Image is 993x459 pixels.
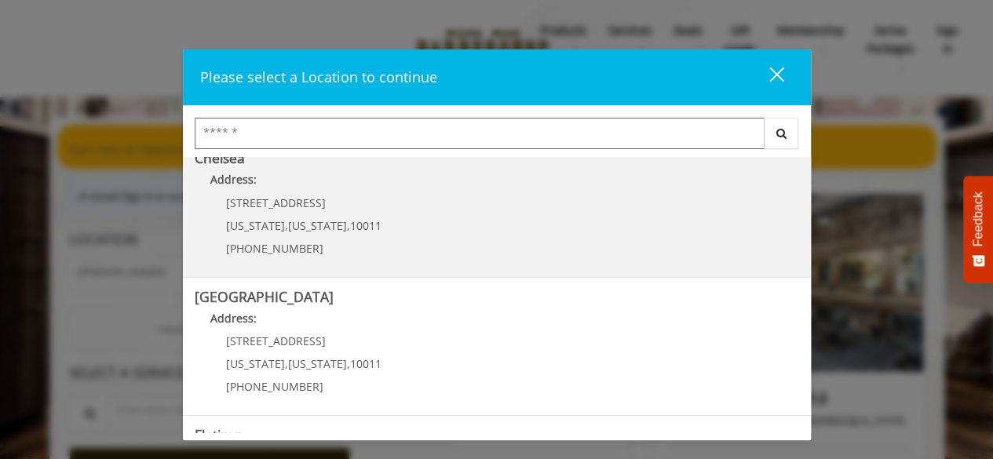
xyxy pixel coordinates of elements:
span: [PHONE_NUMBER] [226,241,323,256]
span: [US_STATE] [226,356,285,371]
span: 10011 [350,218,382,233]
span: Feedback [971,191,985,246]
b: Flatiron [195,425,243,444]
span: , [347,218,350,233]
div: Center Select [195,118,799,157]
button: close dialog [740,61,794,93]
span: [STREET_ADDRESS] [226,195,326,210]
b: [GEOGRAPHIC_DATA] [195,287,334,306]
button: Feedback - Show survey [963,176,993,282]
span: 10011 [350,356,382,371]
span: [PHONE_NUMBER] [226,379,323,394]
b: Address: [210,172,257,187]
span: [STREET_ADDRESS] [226,333,326,348]
span: [US_STATE] [288,218,347,233]
i: Search button [772,128,790,139]
b: Chelsea [195,148,245,167]
span: [US_STATE] [226,218,285,233]
input: Search Center [195,118,765,149]
span: [US_STATE] [288,356,347,371]
div: close dialog [751,66,783,89]
span: Please select a Location to continue [200,67,437,86]
span: , [285,356,288,371]
span: , [347,356,350,371]
span: , [285,218,288,233]
b: Address: [210,311,257,326]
